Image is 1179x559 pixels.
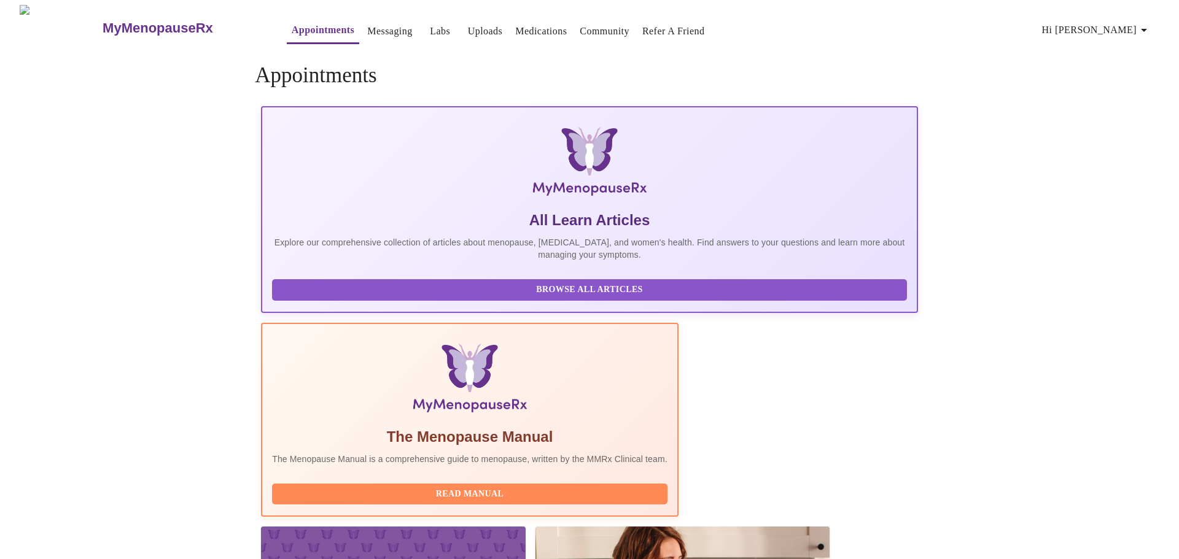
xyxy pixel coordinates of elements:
[272,427,667,447] h5: The Menopause Manual
[580,23,629,40] a: Community
[284,282,895,298] span: Browse All Articles
[284,487,655,502] span: Read Manual
[272,484,667,505] button: Read Manual
[272,236,907,261] p: Explore our comprehensive collection of articles about menopause, [MEDICAL_DATA], and women's hea...
[255,63,924,88] h4: Appointments
[642,23,705,40] a: Refer a Friend
[292,21,354,39] a: Appointments
[1037,18,1156,42] button: Hi [PERSON_NAME]
[287,18,359,44] button: Appointments
[371,127,808,201] img: MyMenopauseRx Logo
[20,5,101,51] img: MyMenopauseRx Logo
[103,20,213,36] h3: MyMenopauseRx
[510,19,572,44] button: Medications
[362,19,417,44] button: Messaging
[1042,21,1151,39] span: Hi [PERSON_NAME]
[272,453,667,465] p: The Menopause Manual is a comprehensive guide to menopause, written by the MMRx Clinical team.
[463,19,508,44] button: Uploads
[515,23,567,40] a: Medications
[272,488,671,498] a: Read Manual
[272,279,907,301] button: Browse All Articles
[430,23,450,40] a: Labs
[272,210,907,230] h5: All Learn Articles
[272,283,910,294] a: Browse All Articles
[468,23,503,40] a: Uploads
[335,344,604,417] img: Menopause Manual
[637,19,710,44] button: Refer a Friend
[101,7,262,50] a: MyMenopauseRx
[421,19,460,44] button: Labs
[575,19,634,44] button: Community
[367,23,412,40] a: Messaging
